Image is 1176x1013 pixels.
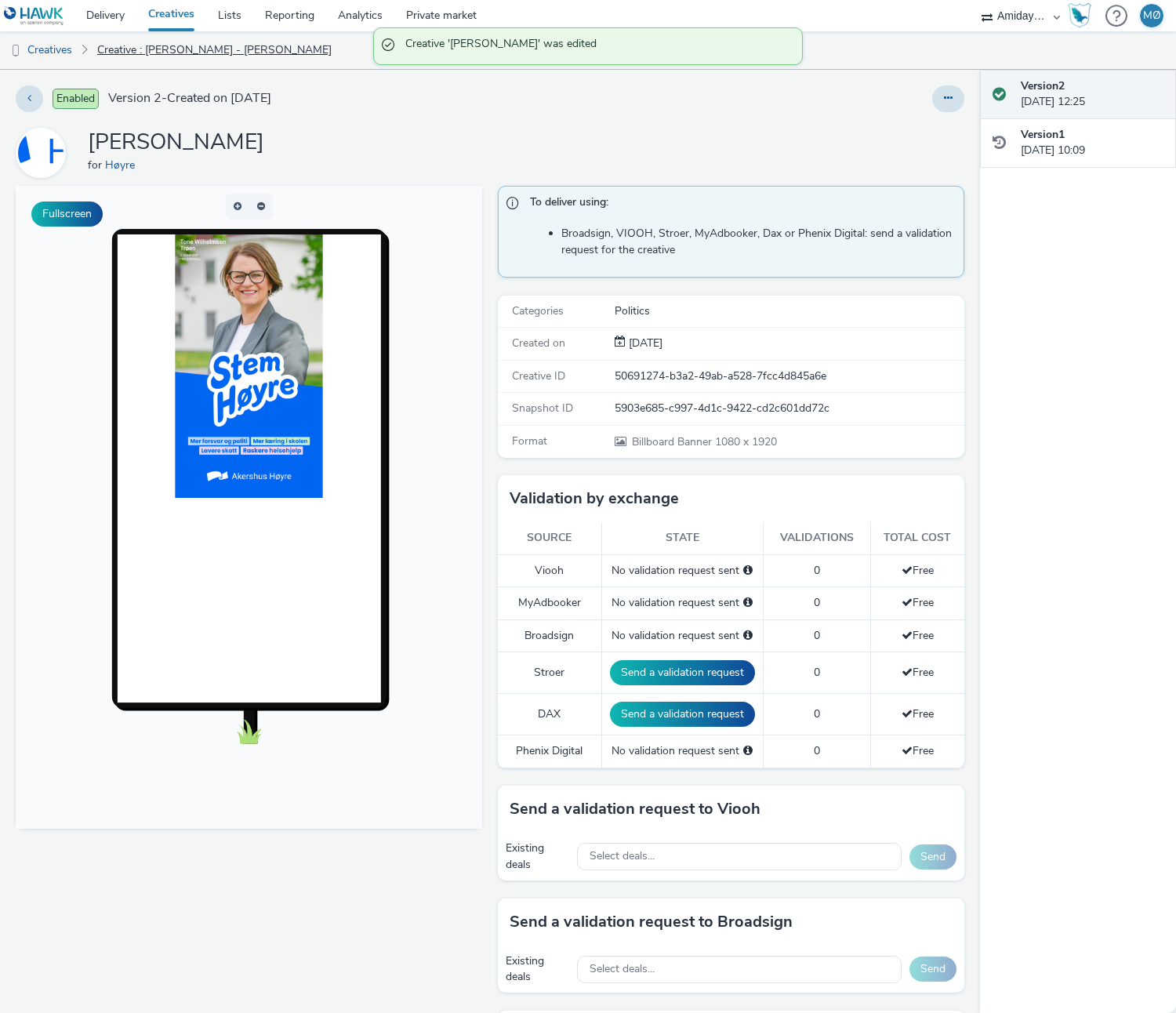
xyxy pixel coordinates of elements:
[16,145,72,160] a: Høyre
[510,797,760,821] h3: Send a validation request to Viooh
[88,158,105,172] span: for
[615,369,964,384] div: 50691274-b3a2-49ab-a528-7fcc4d845a6e
[498,619,601,652] td: Broadsign
[1143,4,1161,27] div: MØ
[743,628,753,644] div: Please select a deal below and click on Send to send a validation request to Broadsign.
[1068,3,1098,28] a: Hawk Academy
[610,660,755,685] button: Send a validation request
[632,434,715,449] span: Billboard Banner
[814,665,820,680] span: 0
[902,563,934,578] span: Free
[510,910,793,934] h3: Send a validation request to Broadsign
[498,735,601,768] td: Phenix Digital
[615,303,964,319] div: Politics
[814,595,820,610] span: 0
[512,303,564,318] span: Categories
[405,36,786,56] span: Creative '[PERSON_NAME]' was edited
[512,401,573,416] span: Snapshot ID
[512,369,565,383] span: Creative ID
[630,434,777,449] span: 1080 x 1920
[902,706,934,721] span: Free
[909,957,956,982] button: Send
[498,652,601,694] td: Stroer
[1068,3,1091,28] img: Hawk Academy
[159,49,307,312] img: Advertisement preview
[4,6,64,26] img: undefined Logo
[498,587,601,619] td: MyAdbooker
[1021,127,1163,159] div: [DATE] 10:09
[510,487,679,510] h3: Validation by exchange
[743,743,753,759] div: Please select a deal below and click on Send to send a validation request to Phenix Digital.
[870,522,964,554] th: Total cost
[506,841,569,873] div: Existing deals
[902,743,934,758] span: Free
[626,336,662,350] span: [DATE]
[530,194,948,215] span: To deliver using:
[561,226,956,258] li: Broadsign, VIOOH, Stroer, MyAdbooker, Dax or Phenix Digital: send a validation request for the cr...
[909,844,956,870] button: Send
[105,158,141,172] a: Høyre
[763,522,870,554] th: Validations
[590,850,655,863] span: Select deals...
[610,743,755,759] div: No validation request sent
[506,953,569,986] div: Existing deals
[18,130,64,176] img: Høyre
[743,595,753,611] div: Please select a deal below and click on Send to send a validation request to MyAdbooker.
[1021,78,1163,111] div: [DATE] 12:25
[89,31,339,69] a: Creative : [PERSON_NAME] - [PERSON_NAME]
[610,563,755,579] div: No validation request sent
[601,522,763,554] th: State
[610,628,755,644] div: No validation request sent
[902,595,934,610] span: Free
[512,434,547,448] span: Format
[498,554,601,586] td: Viooh
[108,89,271,107] span: Version 2 - Created on [DATE]
[31,202,103,227] button: Fullscreen
[8,43,24,59] img: dooh
[512,336,565,350] span: Created on
[1021,127,1065,142] strong: Version 1
[626,336,662,351] div: Creation 13 August 2025, 10:09
[498,522,601,554] th: Source
[498,694,601,735] td: DAX
[743,563,753,579] div: Please select a deal below and click on Send to send a validation request to Viooh.
[902,665,934,680] span: Free
[615,401,964,416] div: 5903e685-c997-4d1c-9422-cd2c601dd72c
[814,743,820,758] span: 0
[53,89,99,109] span: Enabled
[610,595,755,611] div: No validation request sent
[814,706,820,721] span: 0
[814,563,820,578] span: 0
[902,628,934,643] span: Free
[1021,78,1065,93] strong: Version 2
[88,128,264,158] h1: [PERSON_NAME]
[814,628,820,643] span: 0
[610,702,755,727] button: Send a validation request
[590,963,655,976] span: Select deals...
